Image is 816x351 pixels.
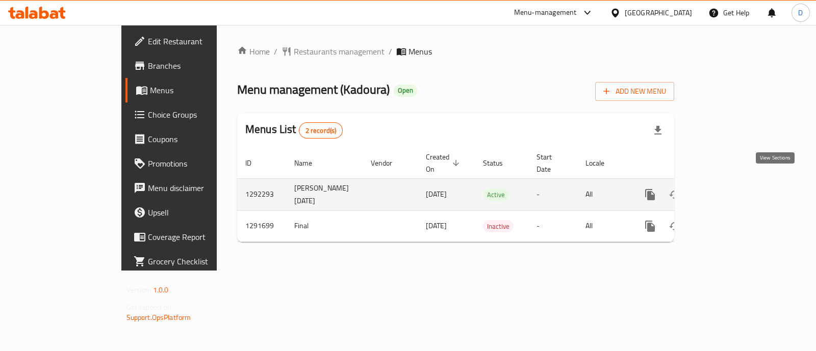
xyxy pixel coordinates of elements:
span: Get support on: [126,301,173,314]
span: Coupons [148,133,249,145]
td: 1291699 [237,210,286,241]
div: Menu-management [514,7,577,19]
span: Inactive [483,221,514,232]
a: Coupons [125,127,258,151]
span: Version: [126,283,151,296]
a: Promotions [125,151,258,176]
span: Upsell [148,206,249,219]
button: more [638,214,662,238]
td: All [577,210,630,241]
a: Menu disclaimer [125,176,258,200]
li: / [389,45,392,58]
span: Edit Restaurant [148,35,249,47]
nav: breadcrumb [237,45,674,58]
a: Upsell [125,200,258,225]
span: Active [483,189,509,201]
span: Locale [585,157,618,169]
a: Branches [125,53,258,78]
button: Change Status [662,182,687,207]
td: - [528,210,577,241]
span: Vendor [371,157,405,169]
span: Start Date [537,151,565,175]
span: Grocery Checklist [148,255,249,267]
button: Change Status [662,214,687,238]
td: - [528,178,577,210]
span: [DATE] [426,219,447,232]
span: Coverage Report [148,231,249,243]
a: Support.OpsPlatform [126,311,191,324]
a: Menus [125,78,258,102]
div: Open [394,85,417,97]
span: Name [294,157,325,169]
span: Created On [426,151,463,175]
span: Choice Groups [148,109,249,121]
table: enhanced table [237,148,744,242]
span: Menus [150,84,249,96]
span: Menus [409,45,432,58]
div: Total records count [299,122,343,139]
span: 1.0.0 [153,283,169,296]
a: Choice Groups [125,102,258,127]
button: Add New Menu [595,82,674,101]
a: Coverage Report [125,225,258,249]
div: Export file [646,118,670,143]
td: [PERSON_NAME] [DATE] [286,178,363,210]
span: D [798,7,803,18]
li: / [274,45,277,58]
span: Restaurants management [294,45,385,58]
span: Add New Menu [603,85,666,98]
button: more [638,182,662,207]
span: Menu management ( Kadoura ) [237,78,390,101]
td: All [577,178,630,210]
a: Restaurants management [282,45,385,58]
span: Open [394,86,417,95]
th: Actions [630,148,744,179]
span: Branches [148,60,249,72]
td: Final [286,210,363,241]
a: Edit Restaurant [125,29,258,53]
div: [GEOGRAPHIC_DATA] [625,7,692,18]
div: Inactive [483,220,514,232]
span: 2 record(s) [299,126,343,136]
span: Menu disclaimer [148,182,249,194]
span: Status [483,157,516,169]
h2: Menus List [245,122,343,139]
span: [DATE] [426,187,447,201]
span: Promotions [148,157,249,170]
span: ID [245,157,265,169]
td: 1292293 [237,178,286,210]
a: Grocery Checklist [125,249,258,274]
